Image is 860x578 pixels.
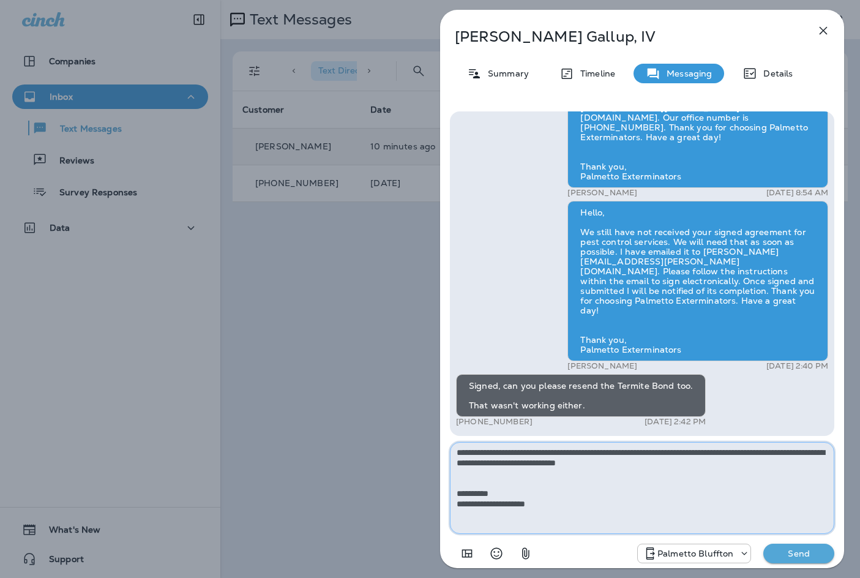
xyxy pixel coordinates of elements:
p: Details [757,69,793,78]
div: Signed, can you please resend the Termite Bond too. That wasn't working either. [456,374,706,417]
p: Send [773,548,824,559]
p: [DATE] 2:40 PM [766,361,828,371]
p: Timeline [574,69,615,78]
p: [DATE] 8:54 AM [766,188,828,198]
div: Hello, We still have not received your signed agreement for pest control services. We will need t... [567,201,828,361]
p: [PHONE_NUMBER] [456,417,533,427]
button: Send [763,544,834,563]
p: [PERSON_NAME] [567,188,637,198]
button: Select an emoji [484,541,509,566]
p: [PERSON_NAME] [567,361,637,371]
p: [DATE] 2:42 PM [645,417,706,427]
button: Add in a premade template [455,541,479,566]
p: Messaging [660,69,712,78]
p: Palmetto Bluffton [657,549,733,558]
div: +1 (843) 604-3631 [638,546,750,561]
p: [PERSON_NAME] Gallup, IV [455,28,789,45]
p: Summary [482,69,529,78]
